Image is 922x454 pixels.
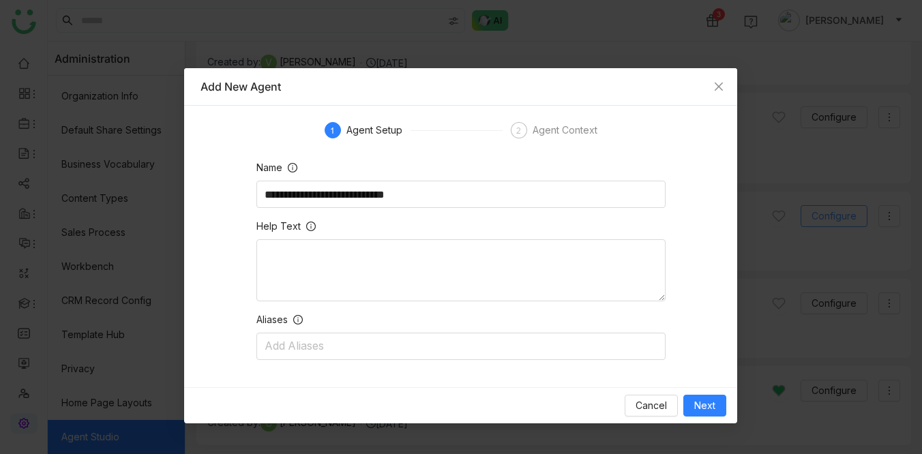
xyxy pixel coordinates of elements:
label: Aliases [256,312,303,327]
div: Agent Context [533,122,597,138]
button: Close [701,68,738,105]
span: 1 [331,125,336,136]
span: Cancel [636,398,668,413]
div: Add New Agent [200,79,721,94]
label: Name [256,160,297,175]
div: Agent Setup [346,122,411,138]
button: Next [684,395,727,417]
label: Help Text [256,219,316,234]
button: Cancel [625,395,679,417]
span: Next [695,398,716,413]
span: 2 [517,125,522,136]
